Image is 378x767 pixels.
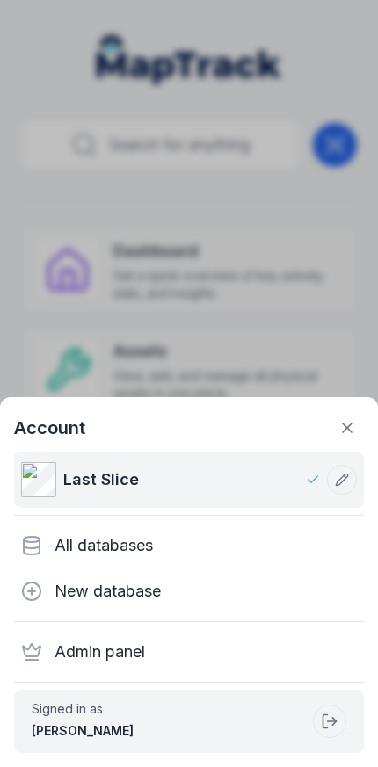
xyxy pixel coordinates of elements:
[21,462,320,497] a: Last Slice
[63,467,139,492] span: Last Slice
[32,700,306,718] span: Signed in as
[14,416,85,440] strong: Account
[32,723,134,738] strong: [PERSON_NAME]
[14,523,364,568] div: All databases
[14,568,364,614] div: New database
[14,629,364,675] div: Admin panel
